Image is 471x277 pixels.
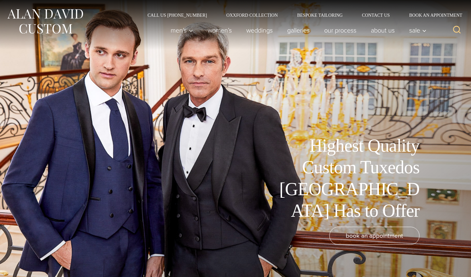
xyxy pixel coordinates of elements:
a: weddings [239,24,280,37]
span: Men’s [171,27,193,33]
button: View Search Form [449,23,465,38]
span: Sale [409,27,427,33]
a: About Us [364,24,402,37]
span: book an appointment [346,231,403,240]
img: Alan David Custom [6,7,84,36]
a: Contact Us [352,13,400,17]
a: Call Us [PHONE_NUMBER] [138,13,217,17]
h1: Highest Quality Custom Tuxedos [GEOGRAPHIC_DATA] Has to Offer [275,135,419,222]
a: book an appointment [329,227,419,245]
a: Our Process [317,24,364,37]
a: Bespoke Tailoring [287,13,352,17]
a: Book an Appointment [400,13,465,17]
nav: Primary Navigation [164,24,430,37]
nav: Secondary Navigation [138,13,465,17]
a: Women’s [201,24,239,37]
a: Oxxford Collection [217,13,287,17]
a: Galleries [280,24,317,37]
